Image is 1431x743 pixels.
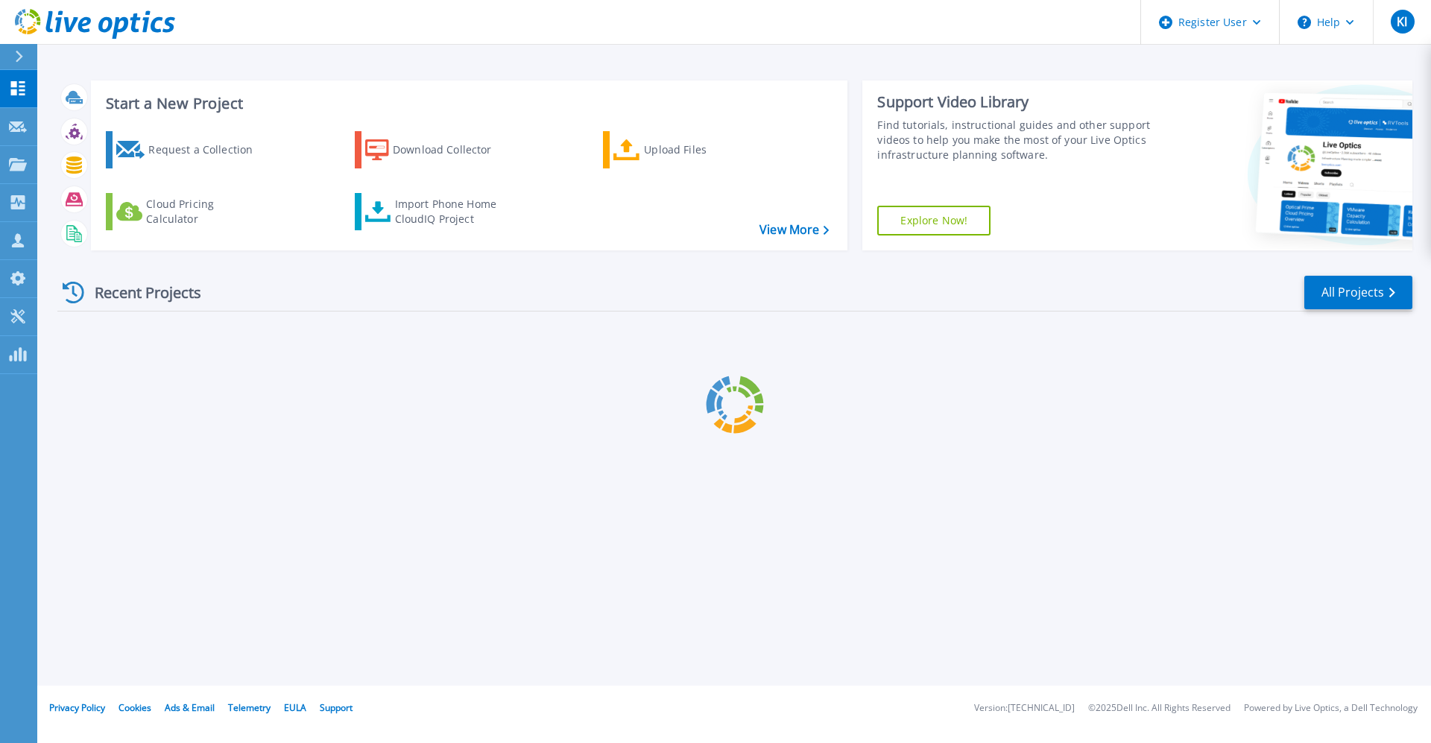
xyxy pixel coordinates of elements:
a: EULA [284,701,306,714]
a: Request a Collection [106,131,272,168]
a: Download Collector [355,131,521,168]
li: © 2025 Dell Inc. All Rights Reserved [1088,704,1231,713]
div: Support Video Library [877,92,1157,112]
div: Find tutorials, instructional guides and other support videos to help you make the most of your L... [877,118,1157,162]
a: Explore Now! [877,206,991,235]
div: Recent Projects [57,274,221,311]
a: Upload Files [603,131,769,168]
a: Cookies [119,701,151,714]
a: Ads & Email [165,701,215,714]
a: All Projects [1304,276,1412,309]
a: Support [320,701,353,714]
div: Download Collector [393,135,512,165]
div: Request a Collection [148,135,268,165]
a: Cloud Pricing Calculator [106,193,272,230]
a: Telemetry [228,701,271,714]
a: View More [759,223,829,237]
div: Cloud Pricing Calculator [146,197,265,227]
span: KI [1397,16,1407,28]
li: Version: [TECHNICAL_ID] [974,704,1075,713]
div: Upload Files [644,135,763,165]
h3: Start a New Project [106,95,829,112]
a: Privacy Policy [49,701,105,714]
div: Import Phone Home CloudIQ Project [395,197,511,227]
li: Powered by Live Optics, a Dell Technology [1244,704,1418,713]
